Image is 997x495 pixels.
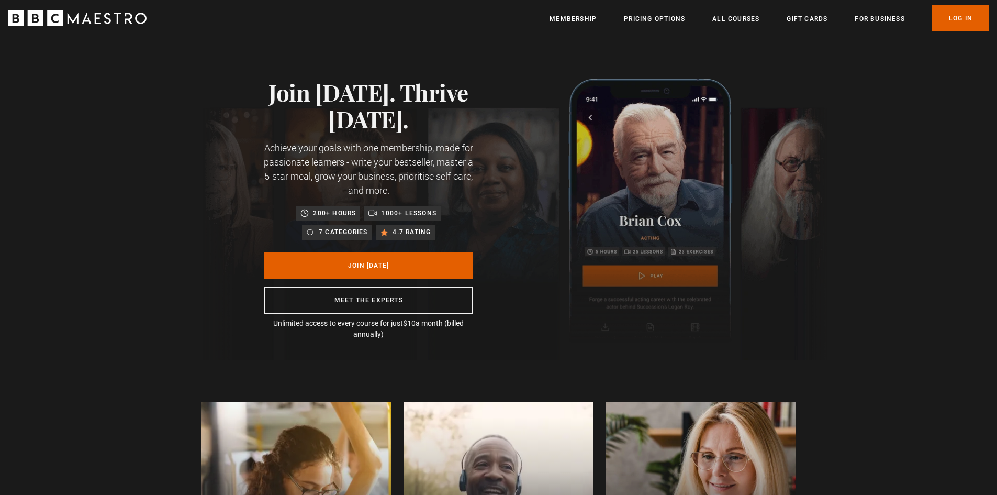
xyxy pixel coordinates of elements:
p: 200+ hours [313,208,356,218]
p: 1000+ lessons [381,208,436,218]
a: Log In [932,5,989,31]
svg: BBC Maestro [8,10,147,26]
h1: Join [DATE]. Thrive [DATE]. [264,79,473,133]
p: Achieve your goals with one membership, made for passionate learners - write your bestseller, mas... [264,141,473,197]
a: Gift Cards [787,14,827,24]
p: Unlimited access to every course for just a month (billed annually) [264,318,473,340]
a: For business [855,14,904,24]
a: Meet the experts [264,287,473,314]
a: Join [DATE] [264,252,473,279]
p: 7 categories [319,227,367,237]
p: 4.7 rating [393,227,431,237]
a: All Courses [712,14,759,24]
a: Membership [550,14,597,24]
span: $10 [403,319,416,327]
nav: Primary [550,5,989,31]
a: Pricing Options [624,14,685,24]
